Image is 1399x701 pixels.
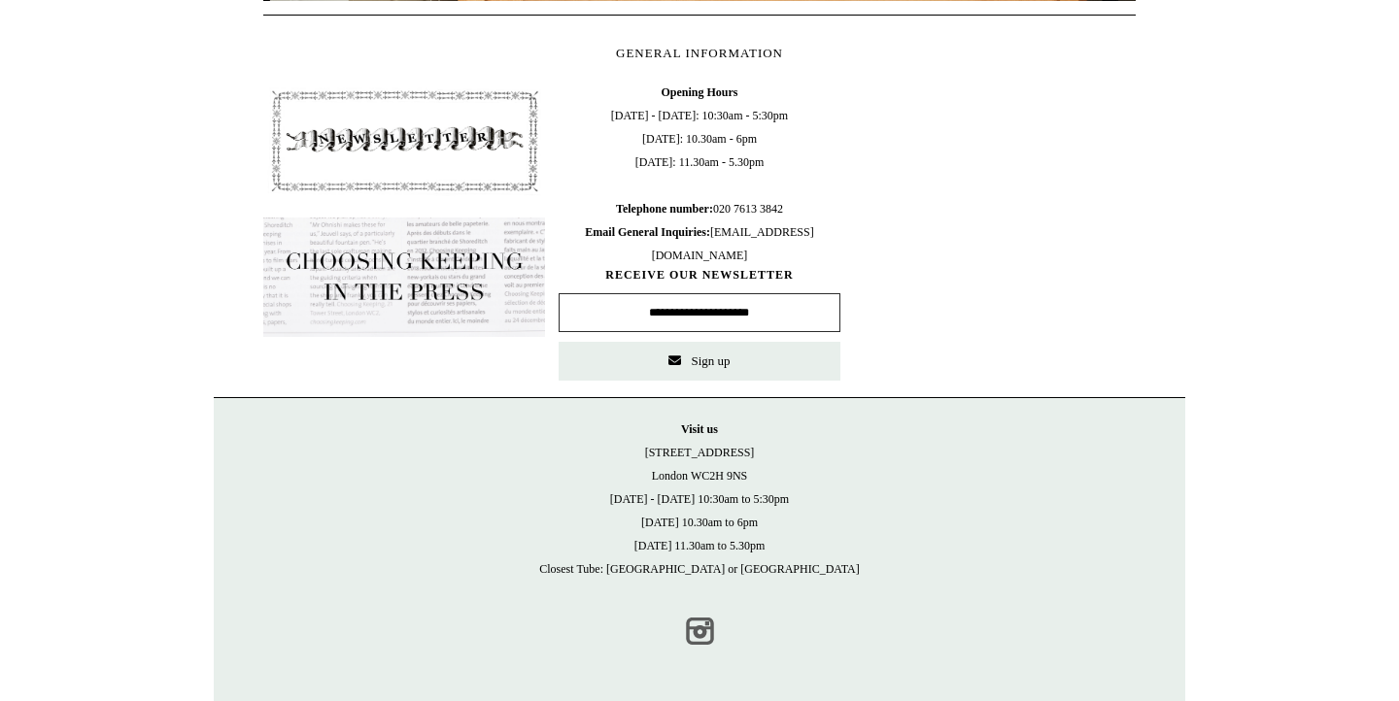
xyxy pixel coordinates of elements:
[661,85,737,99] b: Opening Hours
[854,81,1136,372] iframe: google_map
[616,46,783,60] span: GENERAL INFORMATION
[585,225,710,239] b: Email General Inquiries:
[559,342,840,381] button: Sign up
[681,422,718,436] strong: Visit us
[233,417,1166,581] p: [STREET_ADDRESS] London WC2H 9NS [DATE] - [DATE] 10:30am to 5:30pm [DATE] 10.30am to 6pm [DATE] 1...
[678,610,721,652] a: Instagram
[263,81,545,201] img: pf-4db91bb9--1305-Newsletter-Button_1200x.jpg
[616,202,713,216] b: Telephone number
[263,217,545,338] img: pf-635a2b01-aa89-4342-bbcd-4371b60f588c--In-the-press-Button_1200x.jpg
[559,81,840,267] span: [DATE] - [DATE]: 10:30am - 5:30pm [DATE]: 10.30am - 6pm [DATE]: 11.30am - 5.30pm 020 7613 3842
[559,267,840,284] span: RECEIVE OUR NEWSLETTER
[585,225,813,262] span: [EMAIL_ADDRESS][DOMAIN_NAME]
[709,202,713,216] b: :
[691,353,730,368] span: Sign up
